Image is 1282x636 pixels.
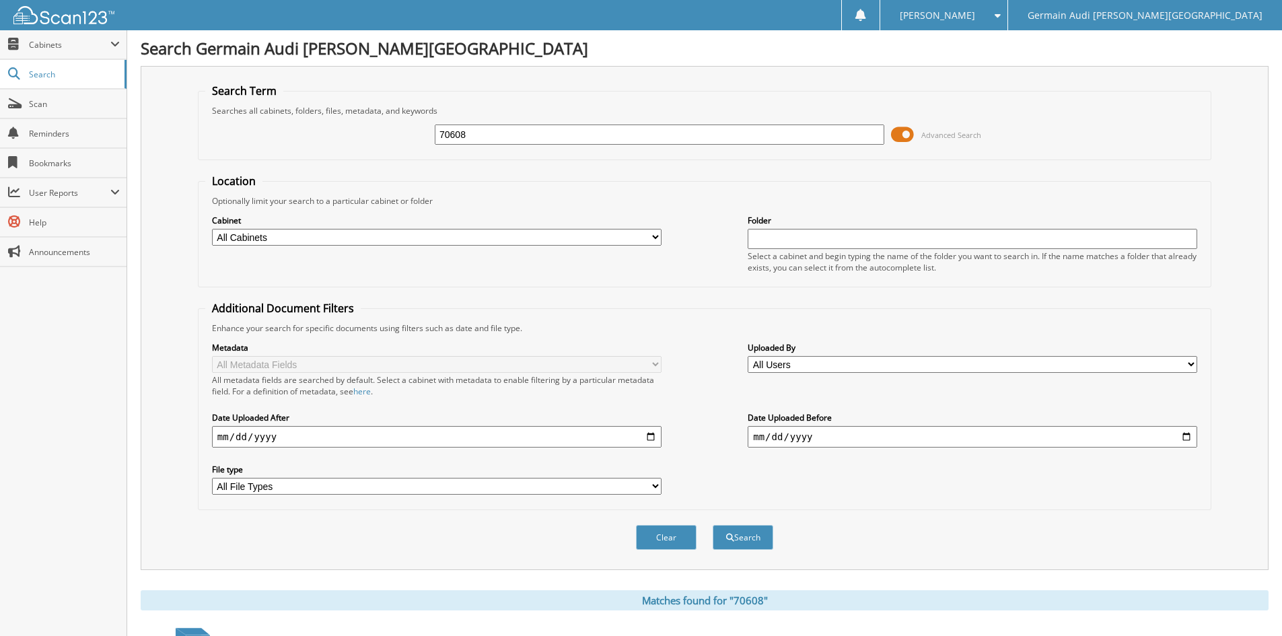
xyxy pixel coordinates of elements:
legend: Additional Document Filters [205,301,361,316]
span: Announcements [29,246,120,258]
span: Bookmarks [29,157,120,169]
div: All metadata fields are searched by default. Select a cabinet with metadata to enable filtering b... [212,374,662,397]
input: start [212,426,662,448]
span: Reminders [29,128,120,139]
legend: Location [205,174,262,188]
span: User Reports [29,187,110,199]
span: Scan [29,98,120,110]
a: here [353,386,371,397]
span: Search [29,69,118,80]
img: scan123-logo-white.svg [13,6,114,24]
label: Metadata [212,342,662,353]
div: Matches found for "70608" [141,590,1269,610]
span: Cabinets [29,39,110,50]
div: Searches all cabinets, folders, files, metadata, and keywords [205,105,1204,116]
label: Date Uploaded After [212,412,662,423]
h1: Search Germain Audi [PERSON_NAME][GEOGRAPHIC_DATA] [141,37,1269,59]
label: Uploaded By [748,342,1197,353]
label: Folder [748,215,1197,226]
button: Search [713,525,773,550]
label: File type [212,464,662,475]
span: Advanced Search [921,130,981,140]
div: Select a cabinet and begin typing the name of the folder you want to search in. If the name match... [748,250,1197,273]
span: Help [29,217,120,228]
button: Clear [636,525,697,550]
label: Cabinet [212,215,662,226]
div: Enhance your search for specific documents using filters such as date and file type. [205,322,1204,334]
div: Optionally limit your search to a particular cabinet or folder [205,195,1204,207]
input: end [748,426,1197,448]
label: Date Uploaded Before [748,412,1197,423]
legend: Search Term [205,83,283,98]
span: [PERSON_NAME] [900,11,975,20]
span: Germain Audi [PERSON_NAME][GEOGRAPHIC_DATA] [1028,11,1262,20]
